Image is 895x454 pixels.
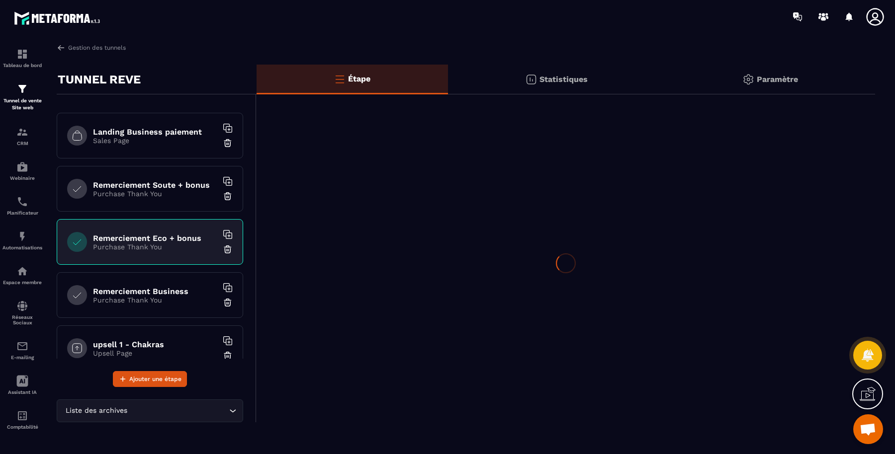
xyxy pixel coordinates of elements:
p: Purchase Thank You [93,296,217,304]
img: social-network [16,300,28,312]
a: automationsautomationsAutomatisations [2,223,42,258]
img: trash [223,138,233,148]
a: formationformationCRM [2,119,42,153]
a: formationformationTableau de bord [2,41,42,76]
img: stats.20deebd0.svg [525,74,537,85]
img: arrow [57,43,66,52]
a: Assistant IA [2,368,42,402]
h6: upsell 1 - Chakras [93,340,217,349]
a: social-networksocial-networkRéseaux Sociaux [2,293,42,333]
img: email [16,340,28,352]
p: Comptabilité [2,424,42,430]
p: E-mailing [2,355,42,360]
span: Liste des archives [63,405,129,416]
img: formation [16,83,28,95]
h6: Landing Business paiement [93,127,217,137]
img: setting-gr.5f69749f.svg [742,74,754,85]
img: logo [14,9,103,27]
img: trash [223,351,233,361]
a: accountantaccountantComptabilité [2,402,42,437]
p: Statistiques [539,75,588,84]
img: accountant [16,410,28,422]
img: trash [223,244,233,254]
img: automations [16,161,28,173]
img: formation [16,126,28,138]
a: automationsautomationsWebinaire [2,153,42,188]
p: Purchase Thank You [93,243,217,251]
input: Search for option [129,405,227,416]
img: trash [223,298,233,307]
div: Ouvrir le chat [853,414,883,444]
p: Sales Page [93,137,217,145]
h6: Remerciement Business [93,287,217,296]
p: Réseaux Sociaux [2,314,42,325]
div: Search for option [57,399,243,422]
p: CRM [2,141,42,146]
p: Upsell Page [93,349,217,357]
p: Tunnel de vente Site web [2,97,42,111]
a: formationformationTunnel de vente Site web [2,76,42,119]
span: Ajouter une étape [129,374,181,384]
img: automations [16,265,28,277]
img: formation [16,48,28,60]
p: Espace membre [2,280,42,285]
a: Gestion des tunnels [57,43,126,52]
p: Webinaire [2,175,42,181]
img: automations [16,230,28,242]
p: Planificateur [2,210,42,216]
p: Automatisations [2,245,42,250]
p: Tableau de bord [2,63,42,68]
img: trash [223,191,233,201]
p: TUNNEL REVE [58,70,141,89]
p: Assistant IA [2,389,42,395]
a: emailemailE-mailing [2,333,42,368]
h6: Remerciement Soute + bonus [93,180,217,190]
img: scheduler [16,196,28,208]
a: schedulerschedulerPlanificateur [2,188,42,223]
button: Ajouter une étape [113,371,187,387]
a: automationsautomationsEspace membre [2,258,42,293]
p: Étape [348,74,370,83]
img: bars-o.4a397970.svg [334,73,346,85]
h6: Remerciement Eco + bonus [93,233,217,243]
p: Paramètre [757,75,798,84]
p: Purchase Thank You [93,190,217,198]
